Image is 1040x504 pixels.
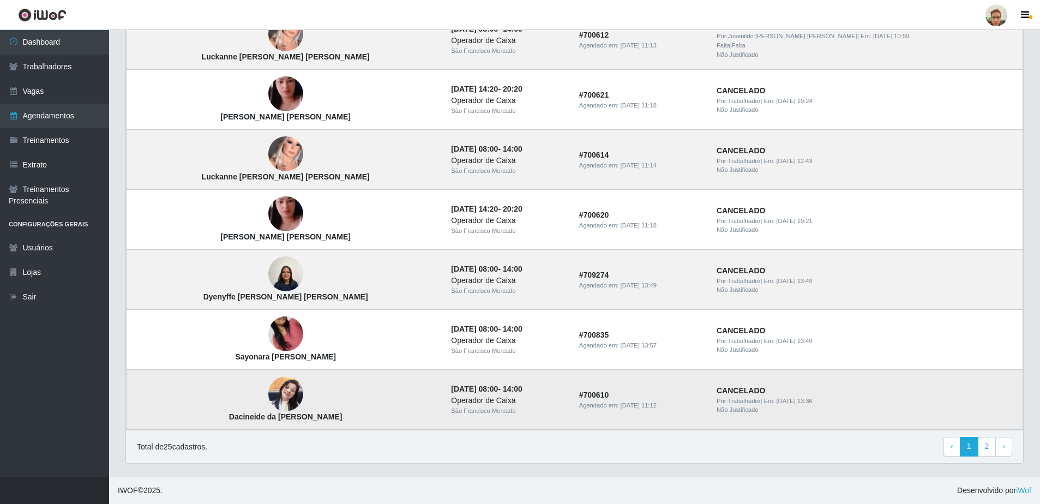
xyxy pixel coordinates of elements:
div: Operador de Caixa [451,155,566,166]
div: | Em: [717,217,1016,226]
strong: - [451,265,522,273]
div: Operador de Caixa [451,275,566,286]
time: [DATE] 08:00 [451,265,498,273]
time: 20:20 [503,85,522,93]
strong: CANCELADO [717,266,765,275]
strong: - [451,145,522,153]
strong: [PERSON_NAME] [PERSON_NAME] [220,232,351,241]
time: [DATE] 13:36 [776,398,812,404]
strong: # 709274 [579,271,609,279]
div: | Em: [717,397,1016,406]
div: São Francisco Mercado [451,46,566,56]
div: Não Justificado [717,165,1016,175]
div: Operador de Caixa [451,95,566,106]
div: Não Justificado [717,50,1016,59]
div: São Francisco Mercado [451,286,566,296]
time: [DATE] 10:59 [873,33,909,39]
img: Dyenyffe Castro da silva [268,251,303,297]
strong: # 700835 [579,331,609,339]
span: IWOF [118,486,138,495]
div: São Francisco Mercado [451,226,566,236]
div: Operador de Caixa [451,335,566,346]
time: [DATE] 11:13 [621,42,657,49]
div: Agendado em: [579,161,704,170]
span: Por: Trabalhador [717,398,760,404]
time: 14:00 [503,325,522,333]
strong: Dyenyffe [PERSON_NAME] [PERSON_NAME] [203,292,368,301]
span: Falta [717,42,730,49]
time: [DATE] 13:57 [621,342,657,349]
strong: - [451,205,522,213]
span: Por: Trabalhador [717,158,760,164]
nav: pagination [943,437,1012,457]
time: [DATE] 08:00 [451,325,498,333]
time: 14:00 [503,145,522,153]
strong: Luckanne [PERSON_NAME] [PERSON_NAME] [202,172,370,181]
time: [DATE] 08:00 [451,385,498,393]
strong: CANCELADO [717,386,765,395]
p: Total de 25 cadastros. [137,441,207,453]
strong: - [451,385,522,393]
span: › [1002,442,1005,451]
img: Luckanne Bezerra de Aguiar [268,115,303,193]
div: Agendado em: [579,41,704,50]
strong: Sayonara [PERSON_NAME] [235,352,335,361]
strong: # 700620 [579,211,609,219]
div: Não Justificado [717,285,1016,295]
span: ‹ [951,442,953,451]
strong: CANCELADO [717,86,765,95]
img: Dacineide da silva bezerra [268,371,303,417]
time: 20:20 [503,205,522,213]
strong: [PERSON_NAME] [PERSON_NAME] [220,112,351,121]
strong: CANCELADO [717,146,765,155]
div: Não Justificado [717,105,1016,115]
a: Next [995,437,1012,457]
strong: Luckanne [PERSON_NAME] [PERSON_NAME] [202,52,370,61]
div: Agendado em: [579,281,704,290]
time: [DATE] 14:20 [451,85,498,93]
div: Operador de Caixa [451,35,566,46]
div: | Em: [717,157,1016,166]
span: Por: Josenildo [PERSON_NAME] [PERSON_NAME] [717,33,857,39]
time: [DATE] 19:24 [776,98,812,104]
span: © 2025 . [118,485,163,496]
strong: CANCELADO [717,206,765,215]
div: | Em: [717,32,1016,41]
img: Samara de Souza clemente [268,63,303,125]
div: Não Justificado [717,405,1016,415]
div: Agendado em: [579,101,704,110]
strong: - [451,85,522,93]
time: [DATE] 14:20 [451,205,498,213]
span: Desenvolvido por [957,485,1031,496]
div: Não Justificado [717,225,1016,235]
time: [DATE] 13:49 [776,278,812,284]
div: Operador de Caixa [451,215,566,226]
div: | Em: [717,97,1016,106]
div: São Francisco Mercado [451,406,566,416]
time: [DATE] 19:21 [776,218,812,224]
time: [DATE] 08:00 [451,145,498,153]
div: Agendado em: [579,221,704,230]
a: 1 [960,437,978,457]
strong: # 700612 [579,31,609,39]
div: Operador de Caixa [451,395,566,406]
div: | Falta [717,41,1016,50]
div: Não Justificado [717,345,1016,355]
strong: # 700610 [579,391,609,399]
span: Por: Trabalhador [717,338,760,344]
strong: # 700614 [579,151,609,159]
span: Por: Trabalhador [717,278,760,284]
time: [DATE] 11:18 [621,222,657,229]
img: CoreUI Logo [18,8,67,22]
div: São Francisco Mercado [451,106,566,116]
strong: - [451,325,522,333]
strong: # 700621 [579,91,609,99]
div: Agendado em: [579,341,704,350]
img: Sayonara jairllen da Silva [268,303,303,365]
div: | Em: [717,337,1016,346]
div: | Em: [717,277,1016,286]
a: iWof [1016,486,1031,495]
time: 14:00 [503,265,522,273]
a: 2 [978,437,996,457]
strong: CANCELADO [717,326,765,335]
